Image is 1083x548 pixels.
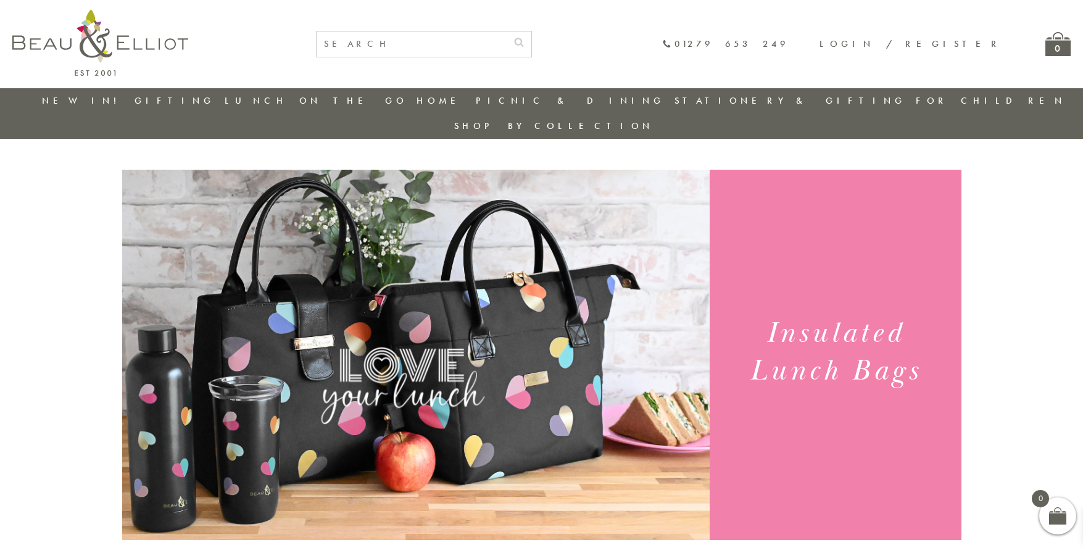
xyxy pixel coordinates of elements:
a: Home [417,94,466,107]
a: 01279 653 249 [662,39,789,49]
input: SEARCH [317,31,507,57]
span: 0 [1032,490,1049,507]
img: logo [12,9,188,76]
a: Picnic & Dining [476,94,665,107]
a: For Children [916,94,1066,107]
h1: Insulated Lunch Bags [724,315,946,390]
a: New in! [42,94,125,107]
img: Emily Heart Set [122,170,710,540]
a: Stationery & Gifting [674,94,906,107]
a: 0 [1045,32,1071,56]
a: Gifting [135,94,215,107]
a: Lunch On The Go [225,94,407,107]
a: Shop by collection [454,120,654,132]
a: Login / Register [820,38,1002,50]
